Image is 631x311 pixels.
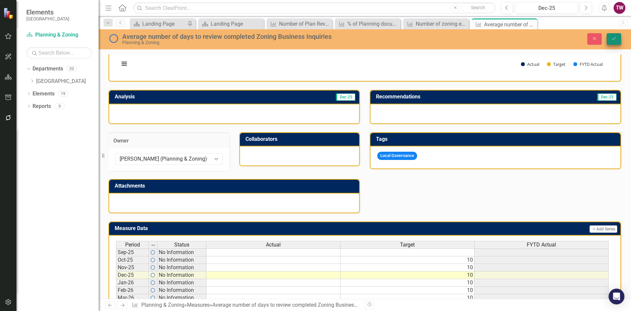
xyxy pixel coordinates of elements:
[151,243,156,248] img: 8DAGhfEEPCf229AAAAAElFTkSuQmCC
[461,3,494,13] button: Search
[484,20,536,29] div: Average number of days to review completed Zoning Business Inquiries
[141,302,184,308] a: Planning & Zoning
[133,2,496,14] input: Search ClearPoint...
[416,20,467,28] div: Number of zoning exhibits and support guides created
[33,90,55,98] a: Elements
[131,20,186,28] a: Landing Page
[26,47,92,59] input: Search Below...
[54,103,65,109] div: 9
[116,264,149,272] td: Nov-25
[125,242,140,248] span: Period
[279,20,331,28] div: Number of Plan Review and Permitting Process/Procedures specific training modules completed by st...
[116,248,149,256] td: Sep-25
[122,33,396,40] div: Average number of days to review completed Zoning Business Inquiries
[3,7,15,19] img: ClearPoint Strategy
[337,20,399,28] a: % of Planning documents and data available online
[150,280,155,285] img: RFFIe5fH8O4AAAAASUVORK5CYII=
[471,5,485,10] span: Search
[609,289,624,304] div: Open Intercom Messenger
[157,256,206,264] td: No Information
[116,279,149,287] td: Jan-26
[340,279,475,287] td: 10
[116,272,149,279] td: Dec-25
[157,264,206,272] td: No Information
[157,272,206,279] td: No Information
[132,301,360,309] div: » »
[113,138,224,144] h3: Owner
[33,103,51,110] a: Reports
[150,272,155,278] img: RFFIe5fH8O4AAAAASUVORK5CYII=
[521,61,539,67] button: Show Actual
[597,93,617,101] span: Dec-25
[26,31,92,39] a: Planning & Zoning
[336,93,355,101] span: Dec-25
[174,242,189,248] span: Status
[150,257,155,263] img: RFFIe5fH8O4AAAAASUVORK5CYII=
[405,20,467,28] a: Number of zoning exhibits and support guides created
[66,66,77,72] div: 20
[376,136,617,142] h3: Tags
[150,295,155,300] img: RFFIe5fH8O4AAAAASUVORK5CYII=
[120,59,129,68] button: View chart menu, Chart
[245,136,356,142] h3: Collaborators
[116,294,149,302] td: Mar-26
[340,272,475,279] td: 10
[157,294,206,302] td: No Information
[340,256,475,264] td: 10
[211,20,262,28] div: Landing Page
[157,248,206,256] td: No Information
[268,20,331,28] a: Number of Plan Review and Permitting Process/Procedures specific training modules completed by st...
[187,302,210,308] a: Measures
[590,225,617,233] button: Add Series
[33,65,63,73] a: Departments
[150,288,155,293] img: RFFIe5fH8O4AAAAASUVORK5CYII=
[157,287,206,294] td: No Information
[515,2,578,14] button: Dec-25
[340,264,475,272] td: 10
[573,61,603,67] button: Show FYTD Actual
[527,242,556,248] span: FYTD Actual
[122,40,396,45] div: Planning & Zoning
[120,155,211,163] div: [PERSON_NAME] (Planning & Zoning)
[614,2,625,14] button: TW
[157,279,206,287] td: No Information
[115,94,235,100] h3: Analysis
[266,242,281,248] span: Actual
[347,20,399,28] div: % of Planning documents and data available online
[26,8,69,16] span: Elements
[26,16,69,21] small: [GEOGRAPHIC_DATA]
[340,287,475,294] td: 10
[142,20,186,28] div: Landing Page
[108,33,119,44] img: No Information
[58,91,68,96] div: 19
[115,183,356,189] h3: Attachments
[400,242,415,248] span: Target
[517,4,576,12] div: Dec-25
[150,265,155,270] img: RFFIe5fH8O4AAAAASUVORK5CYII=
[150,250,155,255] img: RFFIe5fH8O4AAAAASUVORK5CYII=
[36,78,99,85] a: [GEOGRAPHIC_DATA]
[340,294,475,302] td: 10
[547,61,566,67] button: Show Target
[377,152,417,160] span: Local Governance
[212,302,378,308] div: Average number of days to review completed Zoning Business Inquiries
[376,94,542,100] h3: Recommendations
[115,225,388,231] h3: Measure Data
[116,256,149,264] td: Oct-25
[116,287,149,294] td: Feb-26
[200,20,262,28] a: Landing Page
